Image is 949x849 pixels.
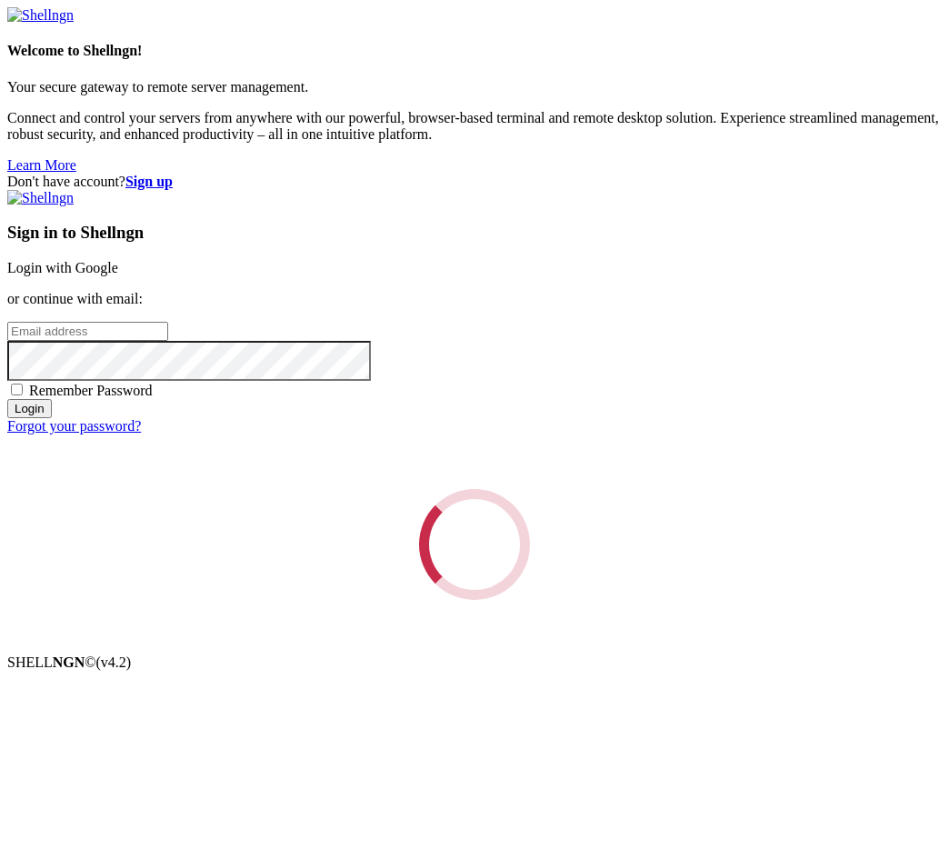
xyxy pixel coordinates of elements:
input: Remember Password [11,384,23,395]
div: Loading... [396,466,553,623]
a: Forgot your password? [7,418,141,434]
p: Connect and control your servers from anywhere with our powerful, browser-based terminal and remo... [7,110,942,143]
a: Learn More [7,157,76,173]
span: 4.2.0 [96,654,132,670]
img: Shellngn [7,190,74,206]
div: Don't have account? [7,174,942,190]
img: Shellngn [7,7,74,24]
input: Login [7,399,52,418]
input: Email address [7,322,168,341]
h3: Sign in to Shellngn [7,223,942,243]
span: SHELL © [7,654,131,670]
p: Your secure gateway to remote server management. [7,79,942,95]
h4: Welcome to Shellngn! [7,43,942,59]
b: NGN [53,654,85,670]
a: Sign up [125,174,173,189]
p: or continue with email: [7,291,942,307]
span: Remember Password [29,383,153,398]
a: Login with Google [7,260,118,275]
